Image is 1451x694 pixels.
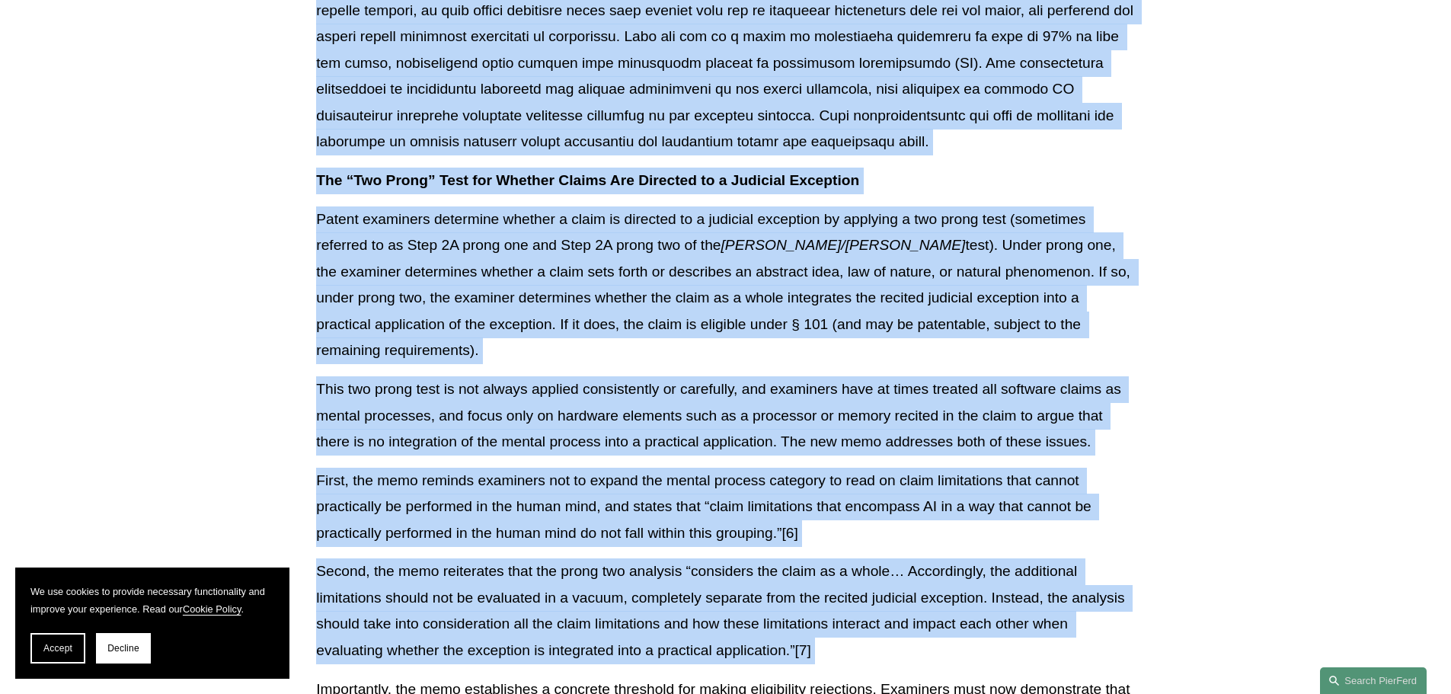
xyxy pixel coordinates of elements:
a: Search this site [1320,667,1427,694]
p: Second, the memo reiterates that the prong two analysis “considers the claim as a whole… Accordin... [316,558,1134,664]
a: Cookie Policy [183,603,241,615]
em: [PERSON_NAME]/[PERSON_NAME] [721,237,966,253]
p: This two prong test is not always applied consistently or carefully, and examiners have at times ... [316,376,1134,456]
span: Accept [43,643,72,654]
p: We use cookies to provide necessary functionality and improve your experience. Read our . [30,583,274,618]
span: Decline [107,643,139,654]
strong: The “Two Prong” Test for Whether Claims Are Directed to a Judicial Exception [316,172,859,188]
section: Cookie banner [15,568,289,679]
p: First, the memo reminds examiners not to expand the mental process category to read on claim limi... [316,468,1134,547]
button: Accept [30,633,85,664]
p: Patent examiners determine whether a claim is directed to a judicial exception by applying a two ... [316,206,1134,364]
button: Decline [96,633,151,664]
